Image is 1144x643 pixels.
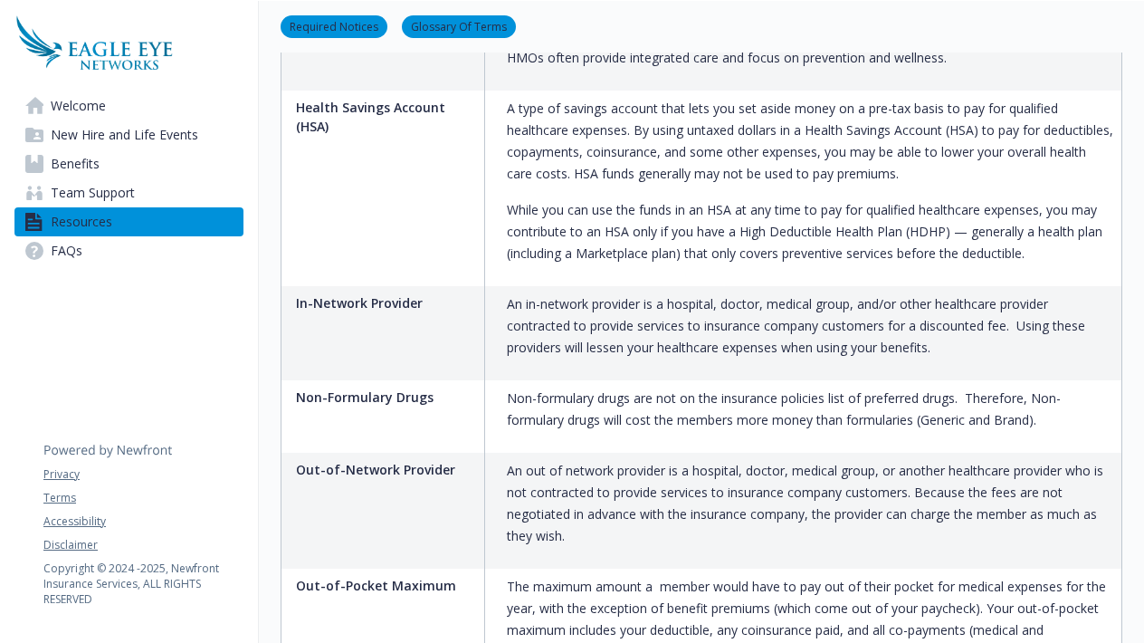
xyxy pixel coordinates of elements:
[43,466,243,483] a: Privacy
[14,207,243,236] a: Resources
[507,460,1114,547] p: An out of network provider is a hospital, doctor, medical group, or another healthcare provider w...
[281,17,387,34] a: Required Notices
[43,513,243,530] a: Accessibility
[14,120,243,149] a: New Hire and Life Events
[51,178,135,207] span: Team Support
[507,293,1114,359] p: An in-network provider is a hospital, doctor, medical group, and/or other healthcare provider con...
[507,388,1114,431] p: Non-formulary drugs are not on the insurance policies list of preferred drugs. Therefore, Non-for...
[51,91,106,120] span: Welcome
[14,236,243,265] a: FAQs
[296,98,477,136] p: Health Savings Account (HSA)
[14,149,243,178] a: Benefits
[402,17,516,34] a: Glossary Of Terms
[43,490,243,506] a: Terms
[14,91,243,120] a: Welcome
[51,207,112,236] span: Resources
[296,388,477,407] p: Non-Formulary Drugs
[51,236,82,265] span: FAQs
[14,178,243,207] a: Team Support
[43,537,243,553] a: Disclaimer
[507,199,1114,264] p: While you can use the funds in an HSA at any time to pay for qualified healthcare expenses, you m...
[507,98,1114,185] p: A type of savings account that lets you set aside money on a pre-tax basis to pay for qualified h...
[296,460,477,479] p: Out-of-Network Provider
[43,561,243,607] p: Copyright © 2024 - 2025 , Newfront Insurance Services, ALL RIGHTS RESERVED
[51,120,198,149] span: New Hire and Life Events
[51,149,100,178] span: Benefits
[296,576,477,595] p: Out-of-Pocket Maximum
[296,293,477,312] p: In-Network Provider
